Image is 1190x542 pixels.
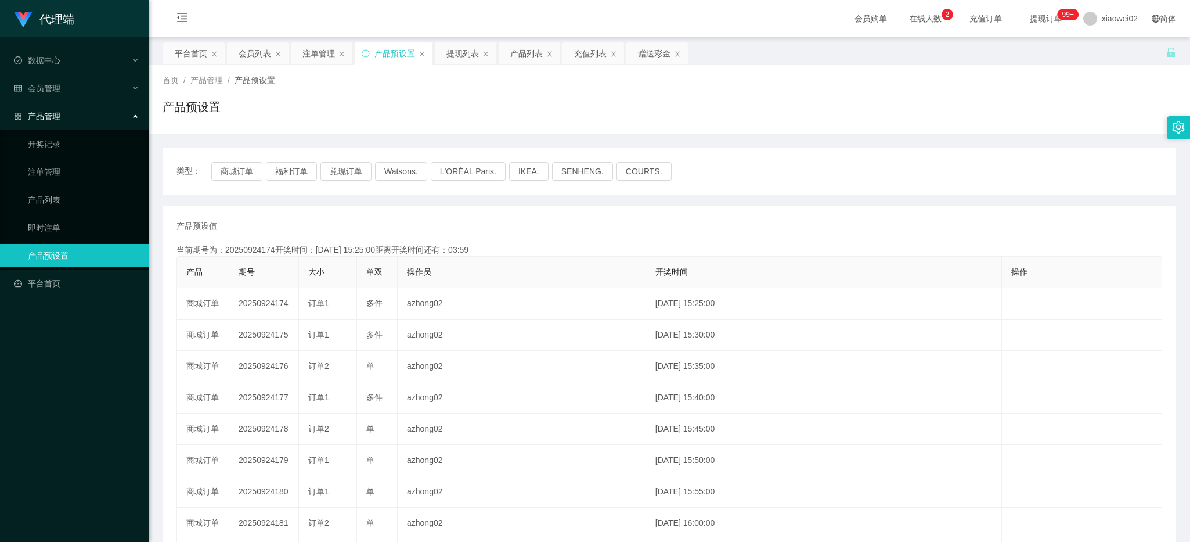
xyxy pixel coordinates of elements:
span: 单 [366,361,374,371]
span: 多件 [366,299,383,308]
button: 福利订单 [266,162,317,181]
td: 20250924178 [229,414,299,445]
i: 图标: sync [362,49,370,58]
span: 单 [366,424,374,433]
td: [DATE] 15:30:00 [646,320,1002,351]
a: 即时注单 [28,216,139,239]
span: 订单2 [308,518,329,527]
a: 代理端 [14,14,74,23]
div: 平台首页 [175,42,207,64]
a: 产品预设置 [28,244,139,267]
button: L'ORÉAL Paris. [431,162,506,181]
div: 会员列表 [239,42,271,64]
td: 商城订单 [177,351,229,382]
a: 开奖记录 [28,132,139,156]
p: 2 [945,9,949,20]
span: 订单1 [308,299,329,308]
span: 单 [366,455,374,465]
td: azhong02 [398,351,646,382]
span: 首页 [163,76,179,85]
div: 产品列表 [510,42,543,64]
a: 注单管理 [28,160,139,184]
i: 图标: table [14,84,22,92]
td: 商城订单 [177,320,229,351]
span: 多件 [366,330,383,339]
div: 提现列表 [446,42,479,64]
i: 图标: close [211,51,218,58]
span: 充值订单 [964,15,1008,23]
i: 图标: close [610,51,617,58]
td: 20250924179 [229,445,299,476]
td: azhong02 [398,508,646,539]
td: 商城订单 [177,414,229,445]
i: 图标: close [482,51,489,58]
img: logo.9652507e.png [14,12,33,28]
span: 单双 [366,267,383,277]
td: 商城订单 [177,508,229,539]
span: 提现订单 [1024,15,1068,23]
td: [DATE] 15:55:00 [646,476,1002,508]
span: 会员管理 [14,84,60,93]
sup: 1205 [1058,9,1079,20]
span: 开奖时间 [655,267,688,277]
i: 图标: menu-fold [163,1,202,38]
span: 订单1 [308,455,329,465]
td: [DATE] 15:25:00 [646,288,1002,320]
td: [DATE] 15:40:00 [646,382,1002,414]
span: 产品管理 [14,112,60,121]
td: 20250924174 [229,288,299,320]
span: 在线人数 [903,15,947,23]
span: 订单2 [308,424,329,433]
div: 当前期号为：20250924174开奖时间：[DATE] 15:25:00距离开奖时间还有：03:59 [176,244,1162,256]
button: COURTS. [616,162,672,181]
td: 20250924175 [229,320,299,351]
span: 单 [366,487,374,496]
span: 产品预设置 [235,76,275,85]
sup: 2 [942,9,953,20]
td: [DATE] 15:45:00 [646,414,1002,445]
i: 图标: close [275,51,282,58]
td: azhong02 [398,414,646,445]
td: 20250924180 [229,476,299,508]
div: 赠送彩金 [638,42,670,64]
i: 图标: close [338,51,345,58]
a: 产品列表 [28,188,139,211]
i: 图标: unlock [1166,47,1176,58]
span: 类型： [176,162,211,181]
button: 商城订单 [211,162,262,181]
span: 产品管理 [190,76,223,85]
td: 20250924181 [229,508,299,539]
span: 产品预设值 [176,220,217,232]
span: 订单2 [308,361,329,371]
a: 图标: dashboard平台首页 [14,272,139,295]
span: 数据中心 [14,56,60,65]
i: 图标: check-circle-o [14,56,22,64]
td: azhong02 [398,382,646,414]
span: 订单1 [308,330,329,339]
span: / [228,76,230,85]
td: 20250924177 [229,382,299,414]
td: [DATE] 15:35:00 [646,351,1002,382]
span: 期号 [239,267,255,277]
i: 图标: close [546,51,553,58]
span: 单 [366,518,374,527]
span: 订单1 [308,487,329,496]
i: 图标: global [1152,15,1160,23]
td: 商城订单 [177,476,229,508]
span: 订单1 [308,393,329,402]
span: 操作员 [407,267,431,277]
button: Watsons. [375,162,427,181]
button: IKEA. [509,162,549,181]
h1: 代理端 [39,1,74,38]
td: azhong02 [398,445,646,476]
div: 充值列表 [574,42,607,64]
span: 大小 [308,267,324,277]
i: 图标: setting [1172,121,1185,134]
td: 商城订单 [177,288,229,320]
h1: 产品预设置 [163,98,221,116]
td: azhong02 [398,288,646,320]
td: [DATE] 16:00:00 [646,508,1002,539]
span: / [183,76,186,85]
div: 产品预设置 [374,42,415,64]
div: 注单管理 [302,42,335,64]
